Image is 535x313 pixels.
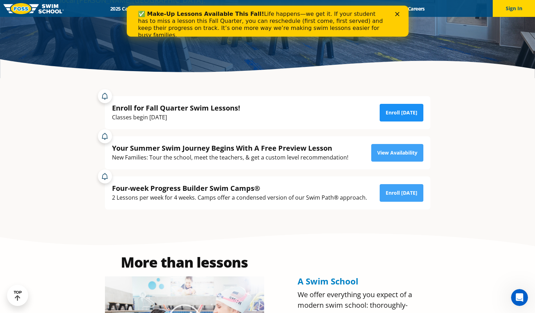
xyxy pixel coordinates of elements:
[298,275,358,287] span: A Swim School
[112,153,348,162] div: New Families: Tour the school, meet the teachers, & get a custom level recommendation!
[380,104,423,121] a: Enroll [DATE]
[104,5,148,12] a: 2025 Calendar
[380,184,423,202] a: Enroll [DATE]
[268,6,275,11] div: Close
[4,3,64,14] img: FOSS Swim School Logo
[511,289,528,306] iframe: Intercom live chat
[148,5,178,12] a: Schools
[112,193,367,202] div: 2 Lessons per week for 4 weeks. Camps offer a condensed version of our Swim Path® approach.
[112,183,367,193] div: Four-week Progress Builder Swim Camps®
[11,5,137,12] b: ✅ Make-Up Lessons Available This Fall!
[14,290,22,301] div: TOP
[11,5,259,33] div: Life happens—we get it. If your student has to miss a lesson this Fall Quarter, you can reschedul...
[112,103,240,113] div: Enroll for Fall Quarter Swim Lessons!
[127,6,409,37] iframe: Intercom live chat banner
[105,255,264,269] h2: More than lessons
[112,143,348,153] div: Your Summer Swim Journey Begins With A Free Preview Lesson
[112,113,240,122] div: Classes begin [DATE]
[379,5,402,12] a: Blog
[178,5,239,12] a: Swim Path® Program
[402,5,431,12] a: Careers
[239,5,305,12] a: About [PERSON_NAME]
[371,144,423,162] a: View Availability
[305,5,380,12] a: Swim Like [PERSON_NAME]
